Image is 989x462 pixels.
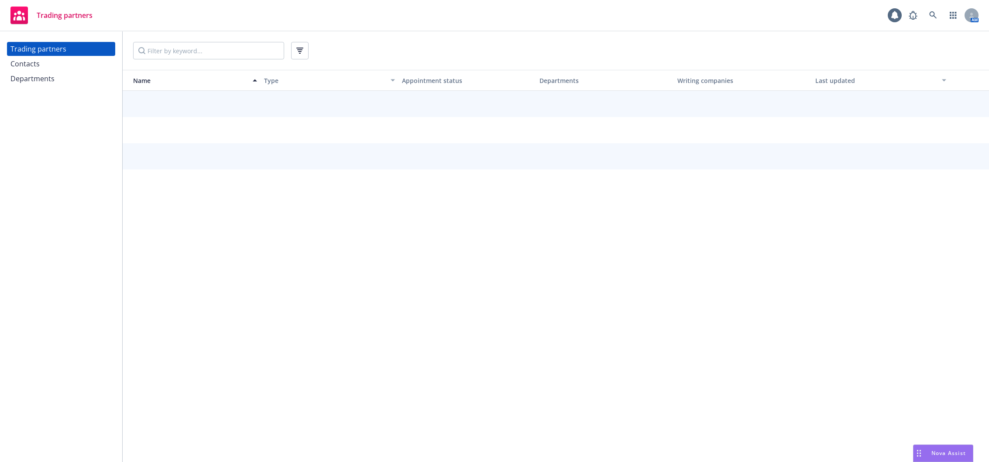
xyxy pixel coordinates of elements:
a: Trading partners [7,42,115,56]
button: Type [261,70,398,91]
div: Name [126,76,247,85]
button: Departments [536,70,674,91]
div: Writing companies [677,76,808,85]
div: Trading partners [10,42,66,56]
input: Filter by keyword... [133,42,284,59]
div: Contacts [10,57,40,71]
a: Search [924,7,942,24]
span: Trading partners [37,12,93,19]
a: Contacts [7,57,115,71]
a: Switch app [944,7,962,24]
div: Departments [539,76,670,85]
span: Nova Assist [931,449,966,457]
button: Writing companies [674,70,812,91]
div: Type [264,76,385,85]
div: Drag to move [913,445,924,462]
button: Appointment status [398,70,536,91]
div: Departments [10,72,55,86]
a: Departments [7,72,115,86]
button: Name [123,70,261,91]
div: Appointment status [402,76,533,85]
a: Report a Bug [904,7,922,24]
button: Last updated [812,70,950,91]
a: Trading partners [7,3,96,28]
button: Nova Assist [913,445,973,462]
div: Last updated [815,76,937,85]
